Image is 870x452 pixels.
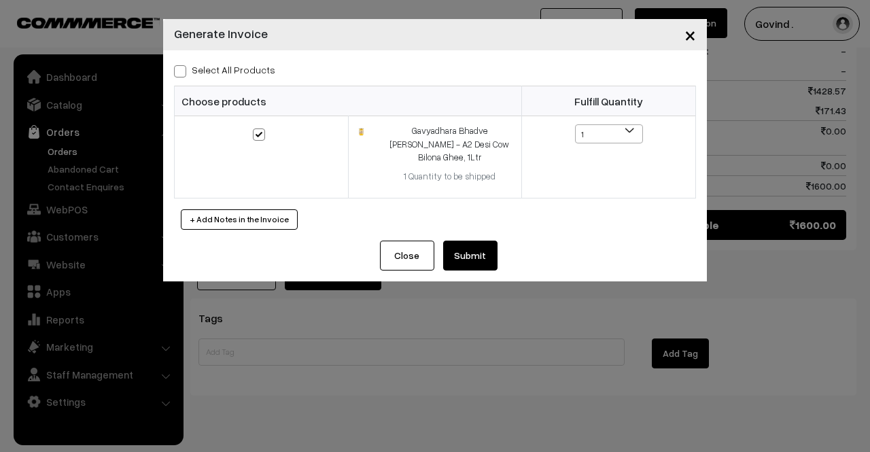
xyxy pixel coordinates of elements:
[684,22,696,47] span: ×
[175,86,522,116] th: Choose products
[386,170,513,184] div: 1 Quantity to be shipped
[174,24,268,43] h4: Generate Invoice
[674,14,707,56] button: Close
[357,127,366,136] img: 17248384569046Gavyadhara-Bilona-Cow-Ghee-1-ltr.png
[576,125,642,144] span: 1
[174,63,275,77] label: Select all Products
[386,124,513,164] div: Gavyadhara Bhadve [PERSON_NAME] - A2 Desi Cow Bilona Ghee, 1Ltr
[443,241,498,271] button: Submit
[380,241,434,271] button: Close
[181,209,298,230] button: + Add Notes in the Invoice
[522,86,696,116] th: Fulfill Quantity
[575,124,643,143] span: 1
